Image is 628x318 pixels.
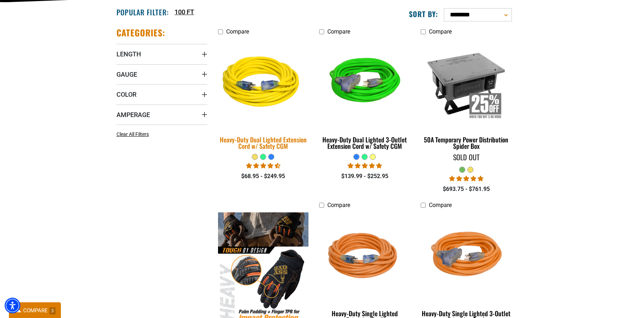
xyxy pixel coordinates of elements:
summary: Length [116,44,207,64]
div: $139.99 - $252.95 [319,172,410,181]
span: COMPARE [23,307,48,314]
span: Gauge [116,70,137,79]
span: 3 [50,307,56,314]
summary: Gauge [116,64,207,84]
span: 4.92 stars [348,162,382,169]
div: Sold Out [421,153,512,161]
a: Clear All Filters [116,131,152,138]
img: orange [320,216,410,298]
div: Heavy-Duty Dual Lighted 3-Outlet Extension Cord w/ Safety CGM [319,136,410,149]
summary: Amperage [116,105,207,125]
h2: Categories: [116,27,166,38]
label: Sort by: [409,9,438,19]
a: 100 FT [175,7,194,17]
div: 50A Temporary Power Distribution Spider Box [421,136,512,149]
img: 50A Temporary Power Distribution Spider Box [421,42,511,124]
span: Amperage [116,111,150,119]
span: Compare [429,202,452,208]
span: Compare [226,28,249,35]
summary: Color [116,84,207,104]
span: Compare [429,28,452,35]
img: orange [421,216,511,298]
span: Clear All Filters [116,131,149,137]
a: yellow Heavy-Duty Dual Lighted Extension Cord w/ Safety CGM [218,39,309,153]
span: Length [116,50,141,58]
span: 4.64 stars [246,162,280,169]
a: 50A Temporary Power Distribution Spider Box 50A Temporary Power Distribution Spider Box [421,39,512,153]
div: $693.75 - $761.95 [421,185,512,193]
div: Accessibility Menu [5,298,20,313]
span: Color [116,90,136,99]
span: Compare [327,202,350,208]
div: $68.95 - $249.95 [218,172,309,181]
h2: Popular Filter: [116,7,169,17]
a: neon green Heavy-Duty Dual Lighted 3-Outlet Extension Cord w/ Safety CGM [319,39,410,153]
div: Heavy-Duty Dual Lighted Extension Cord w/ Safety CGM [218,136,309,149]
span: 5.00 stars [449,175,483,182]
img: yellow [213,37,313,129]
span: Compare [327,28,350,35]
img: neon green [320,42,410,124]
